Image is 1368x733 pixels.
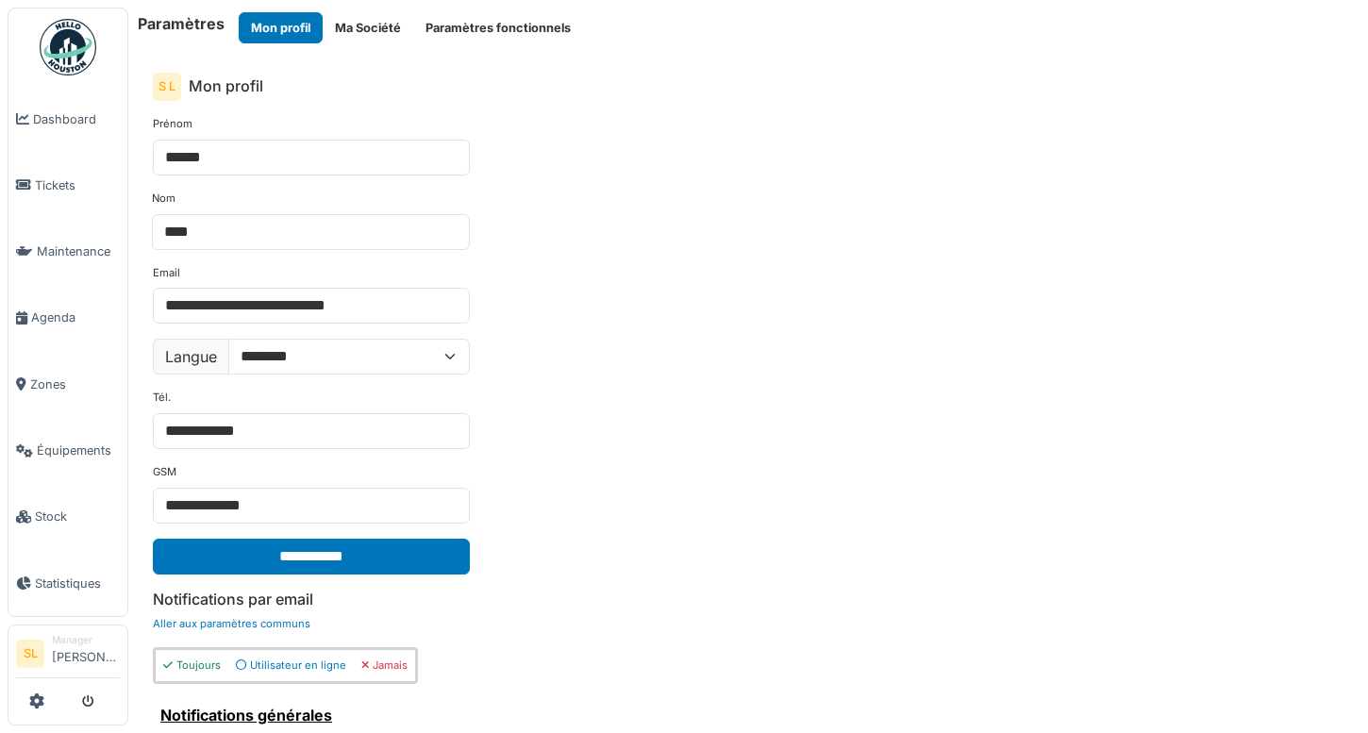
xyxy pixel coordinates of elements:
span: Équipements [37,441,120,459]
a: Aller aux paramètres communs [153,617,310,630]
div: Jamais [361,658,408,674]
div: Manager [52,633,120,647]
span: Dashboard [33,110,120,128]
h6: Paramètres [138,15,225,33]
button: Paramètres fonctionnels [413,12,583,43]
a: Stock [8,484,127,550]
button: Mon profil [239,12,323,43]
button: Ma Société [323,12,413,43]
a: Statistiques [8,550,127,616]
div: Toujours [163,658,221,674]
h6: Notifications par email [153,591,1343,608]
span: Statistiques [35,575,120,592]
h6: Mon profil [189,77,263,95]
label: Langue [153,339,229,375]
span: Zones [30,375,120,393]
span: Maintenance [37,242,120,260]
span: Stock [35,508,120,525]
span: Tickets [35,176,120,194]
img: Badge_color-CXgf-gQk.svg [40,19,96,75]
span: Agenda [31,308,120,326]
div: Utilisateur en ligne [236,658,346,674]
label: Tél. [153,390,171,406]
a: SL Manager[PERSON_NAME] [16,633,120,678]
a: Maintenance [8,219,127,285]
li: SL [16,640,44,668]
div: S L [153,73,181,101]
h6: Notifications générales [160,707,374,725]
label: Nom [152,191,175,207]
label: Email [153,265,180,281]
a: Équipements [8,417,127,483]
a: Tickets [8,152,127,218]
a: Dashboard [8,86,127,152]
li: [PERSON_NAME] [52,633,120,674]
label: Prénom [153,116,192,132]
label: GSM [153,464,176,480]
a: Agenda [8,285,127,351]
a: Zones [8,351,127,417]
